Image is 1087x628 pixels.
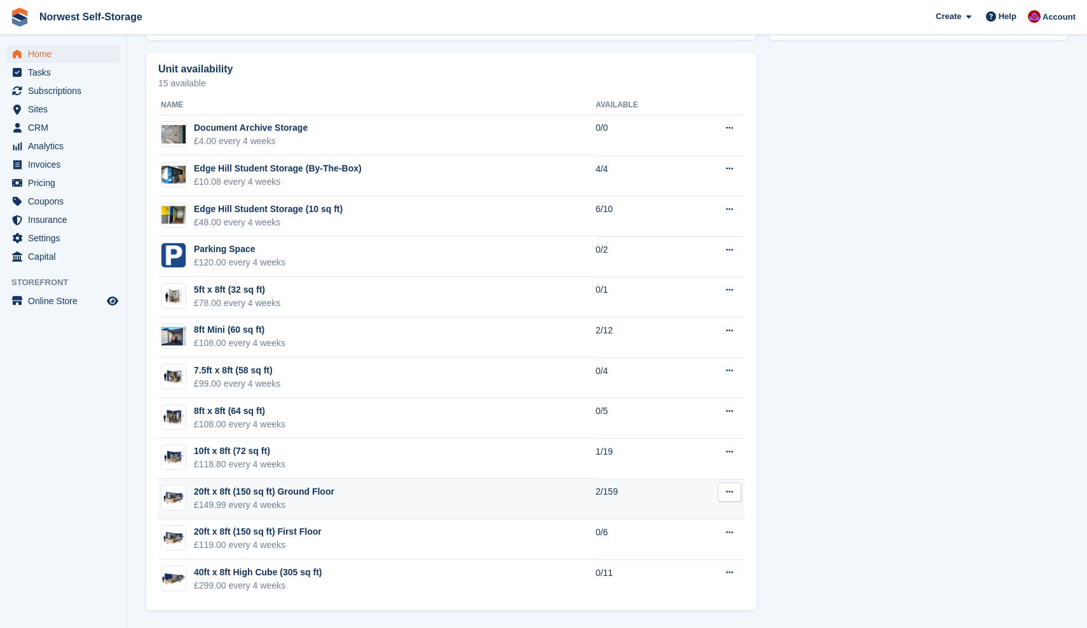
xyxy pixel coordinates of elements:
div: 20ft x 8ft (150 sq ft) Ground Floor [194,485,334,498]
img: IMG_0166.jpeg [161,327,186,345]
div: 8ft x 8ft (64 sq ft) [194,404,285,418]
div: £4.00 every 4 weeks [194,135,308,148]
div: 7.5ft x 8ft (58 sq ft) [194,364,280,377]
p: 15 available [158,79,744,88]
td: 2/12 [596,317,687,358]
span: Subscriptions [28,82,104,100]
img: IMG_3265.jpeg [161,125,186,144]
div: £48.00 every 4 weeks [194,216,343,229]
img: IMG_3349.jpeg [161,166,186,184]
a: Preview store [105,293,120,309]
a: menu [6,229,120,247]
td: 0/1 [596,277,687,317]
span: Settings [28,229,104,247]
div: £99.00 every 4 weeks [194,377,280,391]
div: £118.80 every 4 weeks [194,458,285,471]
td: 1/19 [596,438,687,479]
div: £120.00 every 4 weeks [194,256,285,269]
div: 8ft Mini (60 sq ft) [194,323,285,337]
td: 6/10 [596,196,687,237]
td: 0/4 [596,357,687,398]
div: £119.00 every 4 weeks [194,538,322,552]
th: Available [596,95,687,116]
a: menu [6,63,120,81]
span: Online Store [28,292,104,310]
div: Document Archive Storage [194,121,308,135]
a: menu [6,174,120,192]
a: menu [6,248,120,265]
img: 40-ft-container.jpg [161,570,186,588]
img: stora-icon-8386f47178a22dfd0bd8f6a31ec36ba5ce8667c1dd55bd0f319d3a0aa187defe.svg [10,8,29,27]
img: IMG_1723.jpeg [161,206,186,224]
a: menu [6,45,120,63]
td: 2/159 [596,479,687,519]
div: 5ft x 8ft (32 sq ft) [194,283,280,297]
span: Storefront [11,276,126,289]
td: 0/2 [596,236,687,277]
div: 40ft x 8ft High Cube (305 sq ft) [194,566,322,579]
a: menu [6,292,120,310]
a: Norwest Self-Storage [34,6,147,27]
img: 20-ft-container.jpg [161,529,186,547]
a: menu [6,192,120,210]
span: Tasks [28,63,104,81]
span: Invoices [28,156,104,173]
a: menu [6,100,120,118]
h2: Unit availability [158,63,233,75]
a: menu [6,82,120,100]
div: £149.99 every 4 weeks [194,498,334,512]
span: Help [999,10,1016,23]
div: 10ft x 8ft (72 sq ft) [194,444,285,458]
span: Sites [28,100,104,118]
div: 20ft x 8ft (150 sq ft) First Floor [194,525,322,538]
span: Pricing [28,174,104,192]
span: Analytics [28,137,104,155]
div: £108.00 every 4 weeks [194,337,285,350]
div: £78.00 every 4 weeks [194,297,280,310]
img: 10-ft-container.jpg [161,448,186,467]
img: tempImageUOMIyq.png [161,243,186,267]
img: 25.jpg [161,287,186,305]
span: Create [936,10,961,23]
img: Daniel Grensinger [1028,10,1041,23]
a: menu [6,156,120,173]
a: menu [6,211,120,229]
a: menu [6,137,120,155]
div: £299.00 every 4 weeks [194,579,322,592]
span: Capital [28,248,104,265]
div: Parking Space [194,243,285,256]
td: 0/11 [596,559,687,599]
div: £108.00 every 4 weeks [194,418,285,431]
td: 0/6 [596,519,687,560]
div: Edge Hill Student Storage (By-The-Box) [194,162,362,175]
span: Account [1043,11,1076,23]
img: 60-sqft-container.jpg [161,368,186,386]
th: Name [158,95,596,116]
img: 20-ft-container.jpg [161,489,186,507]
img: 70-sqft-container.jpg [161,408,186,426]
div: £10.08 every 4 weeks [194,175,362,189]
span: CRM [28,119,104,137]
td: 0/0 [596,115,687,156]
span: Insurance [28,211,104,229]
a: menu [6,119,120,137]
td: 4/4 [596,156,687,196]
div: Edge Hill Student Storage (10 sq ft) [194,203,343,216]
span: Coupons [28,192,104,210]
td: 0/5 [596,398,687,439]
span: Home [28,45,104,63]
